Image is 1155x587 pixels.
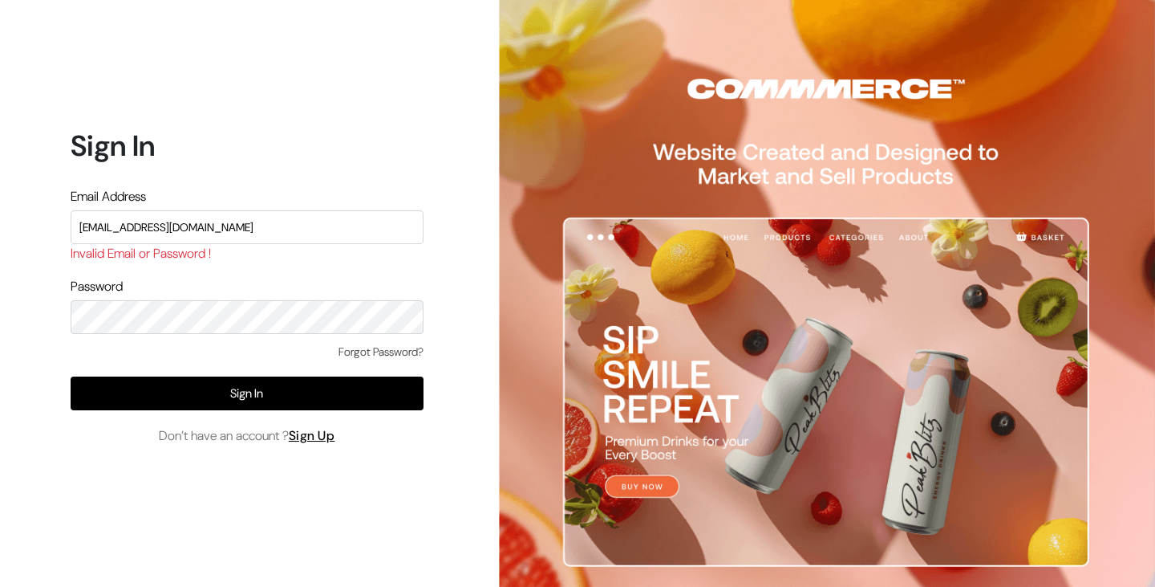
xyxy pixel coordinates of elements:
h1: Sign In [71,128,423,163]
a: Forgot Password? [338,344,423,361]
a: Sign Up [289,427,335,444]
label: Email Address [71,187,146,206]
label: Invalid Email or Password ! [71,244,211,263]
button: Sign In [71,377,423,410]
label: Password [71,277,123,296]
span: Don’t have an account ? [159,426,335,446]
